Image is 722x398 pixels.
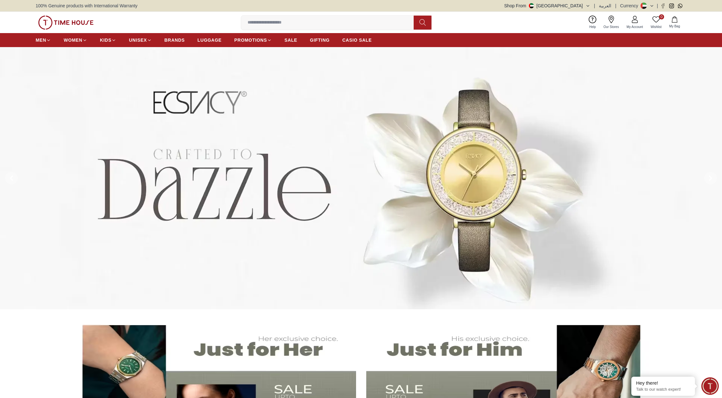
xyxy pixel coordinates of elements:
[64,37,82,43] span: WOMEN
[504,3,590,9] button: Shop From[GEOGRAPHIC_DATA]
[529,3,534,8] img: United Arab Emirates
[600,14,623,31] a: Our Stores
[36,34,51,46] a: MEN
[678,3,683,8] a: Whatsapp
[342,37,372,43] span: CASIO SALE
[601,24,621,29] span: Our Stores
[64,34,87,46] a: WOMEN
[647,14,665,31] a: 0Wishlist
[129,37,147,43] span: UNISEX
[342,34,372,46] a: CASIO SALE
[620,3,641,9] div: Currency
[615,3,616,9] span: |
[594,3,595,9] span: |
[310,37,330,43] span: GIFTING
[636,387,690,392] p: Talk to our watch expert!
[659,14,664,19] span: 0
[585,14,600,31] a: Help
[665,15,684,30] button: My Bag
[669,3,674,8] a: Instagram
[667,24,683,29] span: My Bag
[100,34,116,46] a: KIDS
[38,16,94,30] img: ...
[661,3,665,8] a: Facebook
[36,3,137,9] span: 100% Genuine products with International Warranty
[587,24,599,29] span: Help
[198,37,222,43] span: LUGGAGE
[657,3,658,9] span: |
[636,380,690,386] div: Hey there!
[129,34,151,46] a: UNISEX
[624,24,646,29] span: My Account
[701,377,719,395] div: Chat Widget
[165,34,185,46] a: BRANDS
[284,37,297,43] span: SALE
[234,37,267,43] span: PROMOTIONS
[36,37,46,43] span: MEN
[648,24,664,29] span: Wishlist
[599,3,611,9] button: العربية
[234,34,272,46] a: PROMOTIONS
[198,34,222,46] a: LUGGAGE
[284,34,297,46] a: SALE
[310,34,330,46] a: GIFTING
[100,37,111,43] span: KIDS
[165,37,185,43] span: BRANDS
